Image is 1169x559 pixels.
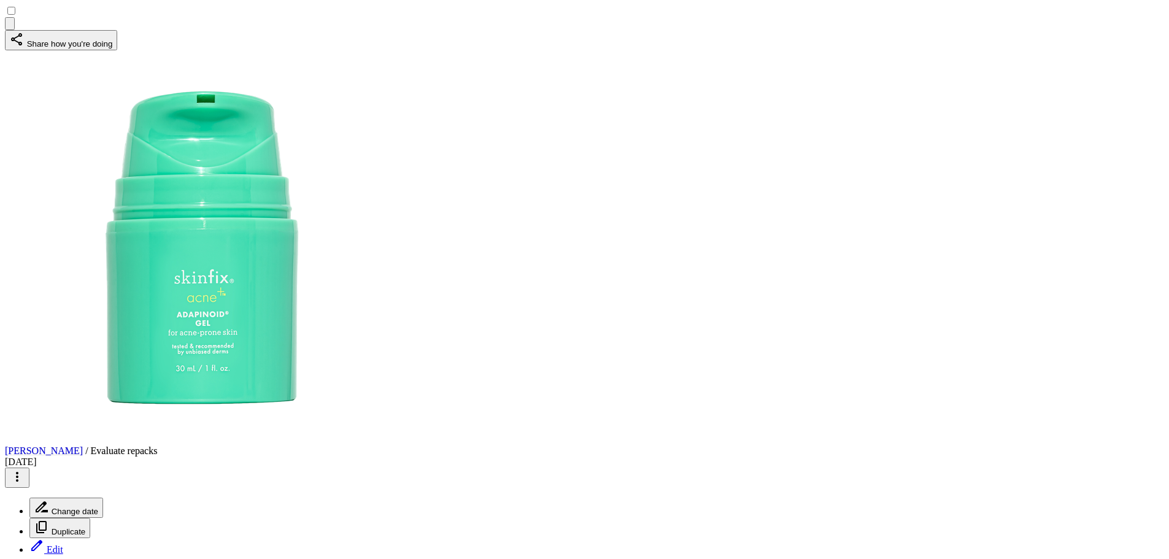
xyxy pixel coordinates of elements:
button: content_copy Duplicate [29,518,90,538]
span: share [10,32,25,47]
button: drive_file_rename_outline Change date [29,498,103,518]
span: more_vert [10,469,25,484]
span: / [85,445,88,456]
button: more_vert [5,468,29,488]
button: share Share how you're doing [5,30,117,50]
a: [PERSON_NAME] [5,445,83,456]
span: edit [29,538,44,553]
span: content_copy [34,520,49,534]
div: [DATE] [5,457,1164,555]
a: edit Edit [29,544,63,555]
span: Evaluate repacks [91,445,158,456]
img: Adapinoid Gel [5,50,398,443]
span: drive_file_rename_outline [34,499,49,514]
